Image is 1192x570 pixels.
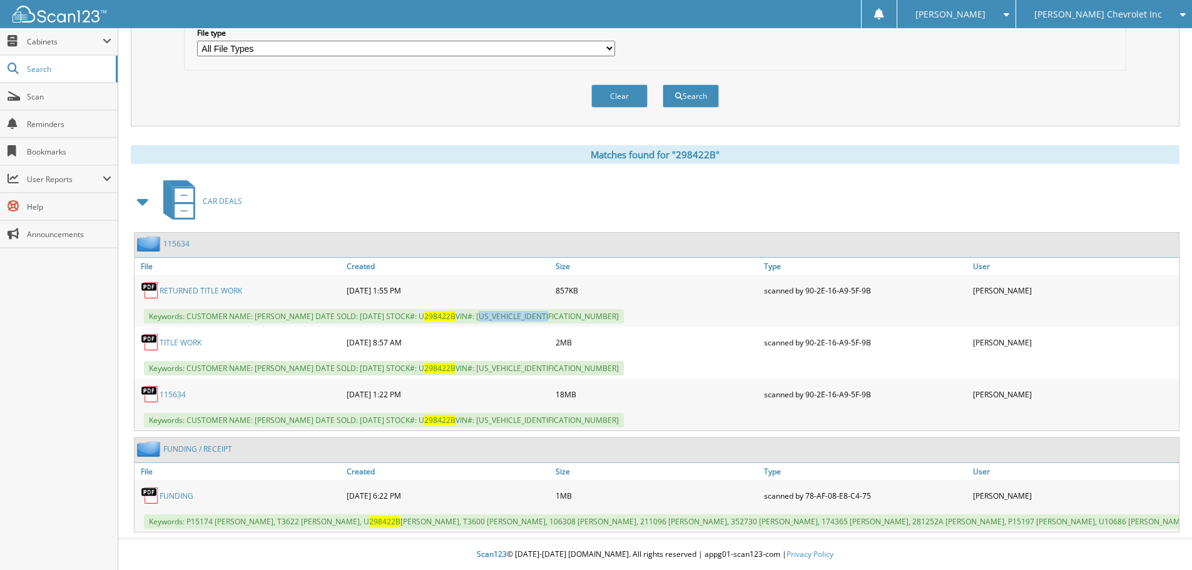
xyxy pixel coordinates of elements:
img: PDF.png [141,385,160,404]
div: [DATE] 1:22 PM [344,382,553,407]
img: PDF.png [141,486,160,505]
a: Type [761,258,970,275]
span: 298422B [424,415,456,425]
a: 115634 [163,238,190,249]
span: Keywords: CUSTOMER NAME: [PERSON_NAME] DATE SOLD: [DATE] STOCK#: U VIN#: [US_VEHICLE_IDENTIFICATI... [144,413,624,427]
span: 298422B [424,311,456,322]
span: Announcements [27,229,111,240]
span: 298422B [424,363,456,374]
a: 115634 [160,389,186,400]
span: Keywords: CUSTOMER NAME: [PERSON_NAME] DATE SOLD: [DATE] STOCK#: U VIN#: [US_VEHICLE_IDENTIFICATI... [144,309,624,323]
a: Privacy Policy [787,549,833,559]
span: Search [27,64,110,74]
a: Size [553,258,762,275]
iframe: Chat Widget [1129,510,1192,570]
a: Created [344,258,553,275]
div: Matches found for "298422B" [131,145,1179,164]
a: File [135,463,344,480]
a: User [970,258,1179,275]
span: Help [27,201,111,212]
a: CAR DEALS [156,176,242,226]
span: 298422B [369,516,400,527]
button: Clear [591,84,648,108]
a: Type [761,463,970,480]
a: File [135,258,344,275]
div: scanned by 90-2E-16-A9-5F-9B [761,278,970,303]
a: FUNDING [160,491,193,501]
a: Created [344,463,553,480]
div: 2MB [553,330,762,355]
span: Reminders [27,119,111,130]
div: 18MB [553,382,762,407]
span: Scan123 [477,549,507,559]
button: Search [663,84,719,108]
div: [PERSON_NAME] [970,278,1179,303]
span: Keywords: CUSTOMER NAME: [PERSON_NAME] DATE SOLD: [DATE] STOCK#: U VIN#: [US_VEHICLE_IDENTIFICATI... [144,361,624,375]
img: folder2.png [137,441,163,457]
span: [PERSON_NAME] [915,11,986,18]
label: File type [197,28,615,38]
div: [DATE] 1:55 PM [344,278,553,303]
a: TITLE WORK [160,337,201,348]
img: scan123-logo-white.svg [13,6,106,23]
span: CAR DEALS [203,196,242,206]
div: 857KB [553,278,762,303]
a: RETURNED TITLE WORK [160,285,242,296]
a: FUNDING / RECEIPT [163,444,232,454]
div: scanned by 78-AF-08-E8-C4-75 [761,483,970,508]
img: folder2.png [137,236,163,252]
span: User Reports [27,174,103,185]
div: © [DATE]-[DATE] [DOMAIN_NAME]. All rights reserved | appg01-scan123-com | [118,539,1192,570]
a: User [970,463,1179,480]
img: PDF.png [141,281,160,300]
span: [PERSON_NAME] Chevrolet Inc [1034,11,1162,18]
div: scanned by 90-2E-16-A9-5F-9B [761,330,970,355]
div: 1MB [553,483,762,508]
div: [PERSON_NAME] [970,483,1179,508]
span: Cabinets [27,36,103,47]
div: scanned by 90-2E-16-A9-5F-9B [761,382,970,407]
div: [PERSON_NAME] [970,382,1179,407]
div: [PERSON_NAME] [970,330,1179,355]
div: [DATE] 8:57 AM [344,330,553,355]
div: [DATE] 6:22 PM [344,483,553,508]
span: Bookmarks [27,146,111,157]
img: PDF.png [141,333,160,352]
a: Size [553,463,762,480]
span: Scan [27,91,111,102]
